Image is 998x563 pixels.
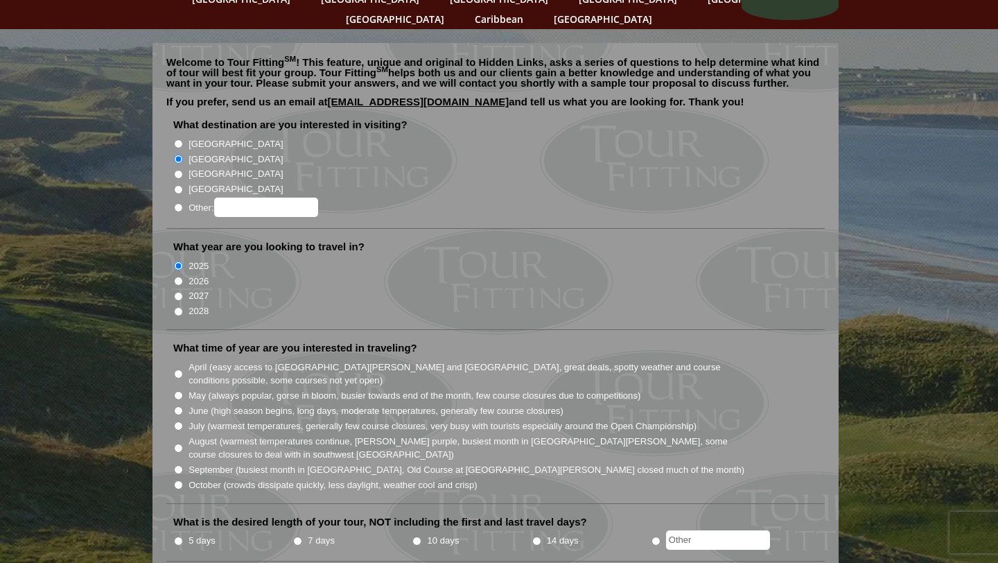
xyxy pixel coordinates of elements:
label: April (easy access to [GEOGRAPHIC_DATA][PERSON_NAME] and [GEOGRAPHIC_DATA], great deals, spotty w... [189,361,746,388]
label: [GEOGRAPHIC_DATA] [189,137,283,151]
label: 14 days [547,534,579,548]
label: What time of year are you interested in traveling? [173,341,417,355]
a: [EMAIL_ADDRESS][DOMAIN_NAME] [328,96,509,107]
label: Other: [189,198,317,217]
label: 10 days [428,534,459,548]
label: 2025 [189,259,209,273]
a: Caribbean [468,9,530,29]
label: September (busiest month in [GEOGRAPHIC_DATA], Old Course at [GEOGRAPHIC_DATA][PERSON_NAME] close... [189,463,744,477]
sup: SM [376,65,388,73]
p: Welcome to Tour Fitting ! This feature, unique and original to Hidden Links, asks a series of que... [166,57,825,88]
label: 2026 [189,275,209,288]
label: [GEOGRAPHIC_DATA] [189,153,283,166]
label: 2028 [189,304,209,318]
label: What year are you looking to travel in? [173,240,365,254]
input: Other [666,530,770,550]
a: [GEOGRAPHIC_DATA] [547,9,659,29]
input: Other: [214,198,318,217]
label: 2027 [189,289,209,303]
label: [GEOGRAPHIC_DATA] [189,182,283,196]
label: What destination are you interested in visiting? [173,118,408,132]
label: 7 days [308,534,335,548]
label: October (crowds dissipate quickly, less daylight, weather cool and crisp) [189,478,478,492]
sup: SM [284,55,296,63]
p: If you prefer, send us an email at and tell us what you are looking for. Thank you! [166,96,825,117]
label: What is the desired length of your tour, NOT including the first and last travel days? [173,515,587,529]
label: [GEOGRAPHIC_DATA] [189,167,283,181]
label: May (always popular, gorse in bloom, busier towards end of the month, few course closures due to ... [189,389,640,403]
label: 5 days [189,534,216,548]
label: August (warmest temperatures continue, [PERSON_NAME] purple, busiest month in [GEOGRAPHIC_DATA][P... [189,435,746,462]
a: [GEOGRAPHIC_DATA] [339,9,451,29]
label: June (high season begins, long days, moderate temperatures, generally few course closures) [189,404,563,418]
label: July (warmest temperatures, generally few course closures, very busy with tourists especially aro... [189,419,697,433]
